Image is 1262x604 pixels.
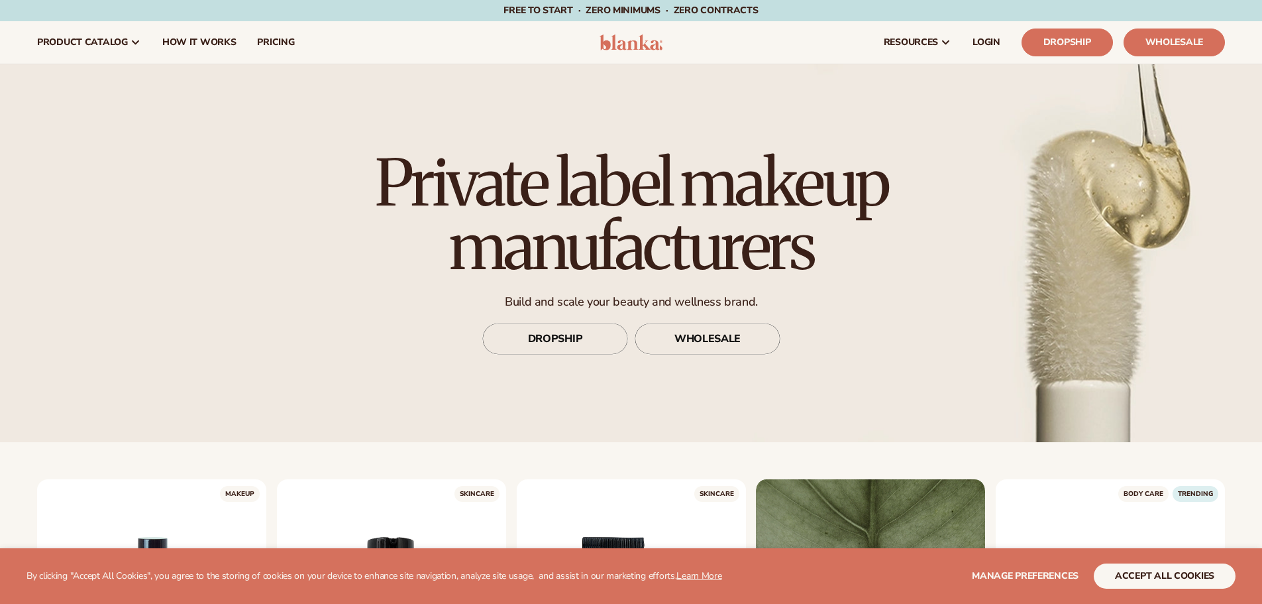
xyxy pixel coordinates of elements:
a: product catalog [26,21,152,64]
span: product catalog [37,37,128,48]
a: resources [873,21,962,64]
span: resources [884,37,938,48]
a: DROPSHIP [482,324,628,355]
a: Dropship [1022,29,1113,56]
h1: Private label makeup manufacturers [337,151,926,278]
img: logo [600,34,662,50]
span: How It Works [162,37,237,48]
p: Build and scale your beauty and wellness brand. [337,294,926,310]
a: Wholesale [1124,29,1225,56]
button: Manage preferences [972,564,1078,589]
a: How It Works [152,21,247,64]
a: WHOLESALE [635,324,780,355]
a: LOGIN [962,21,1011,64]
a: pricing [246,21,305,64]
span: Manage preferences [972,570,1078,582]
span: Free to start · ZERO minimums · ZERO contracts [503,4,758,17]
p: By clicking "Accept All Cookies", you agree to the storing of cookies on your device to enhance s... [26,571,722,582]
a: Learn More [676,570,721,582]
span: LOGIN [973,37,1000,48]
span: pricing [257,37,294,48]
button: accept all cookies [1094,564,1236,589]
